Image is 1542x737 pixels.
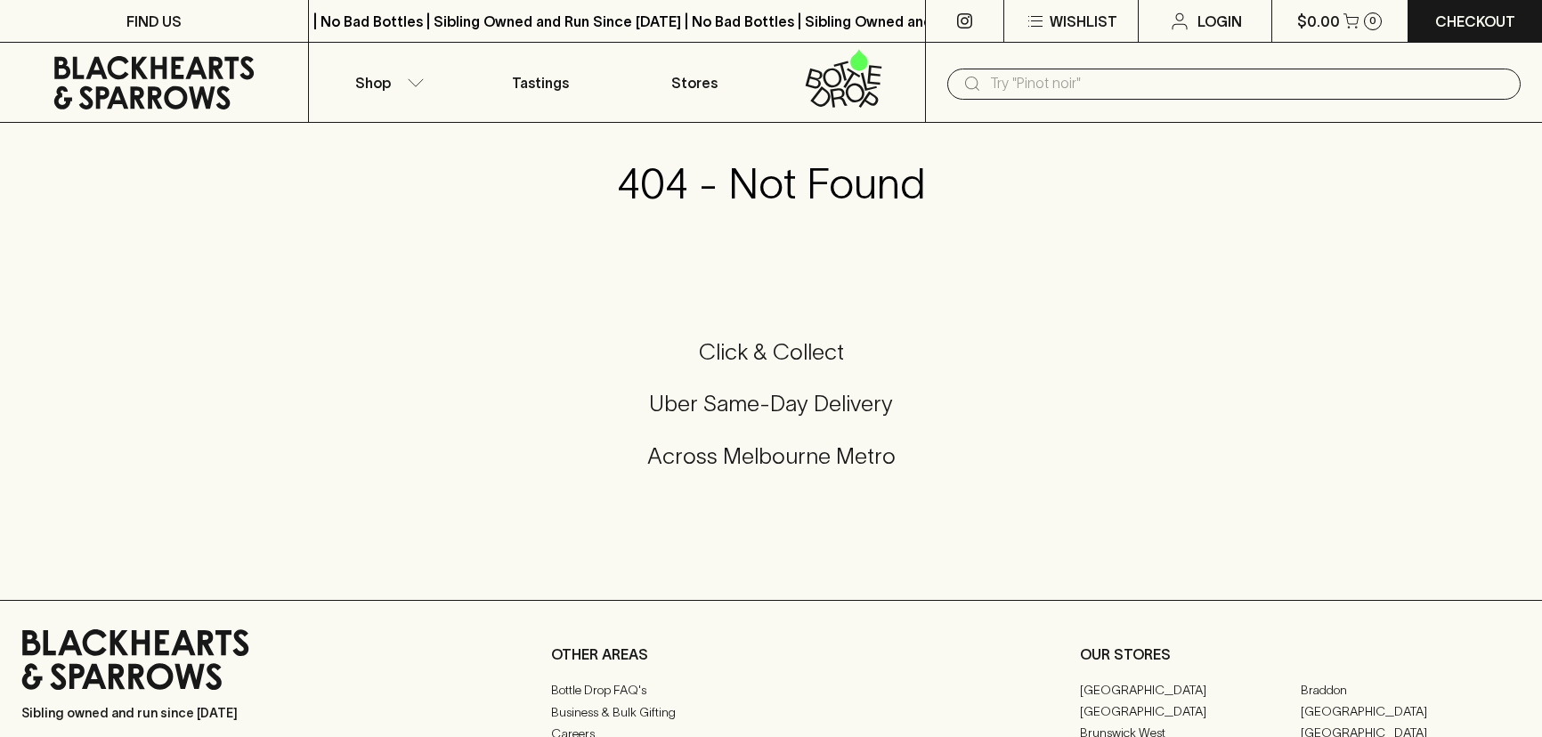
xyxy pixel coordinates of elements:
[990,69,1506,98] input: Try "Pinot noir"
[126,11,182,32] p: FIND US
[355,72,391,93] p: Shop
[1050,11,1117,32] p: Wishlist
[463,43,617,122] a: Tastings
[1080,701,1300,722] a: [GEOGRAPHIC_DATA]
[21,266,1521,564] div: Call to action block
[21,389,1521,418] h5: Uber Same-Day Delivery
[551,701,992,723] a: Business & Bulk Gifting
[512,72,569,93] p: Tastings
[1197,11,1242,32] p: Login
[617,158,925,208] h3: 404 - Not Found
[309,43,463,122] button: Shop
[671,72,718,93] p: Stores
[1297,11,1340,32] p: $0.00
[1301,679,1521,701] a: Braddon
[1080,679,1300,701] a: [GEOGRAPHIC_DATA]
[21,704,431,722] p: Sibling owned and run since [DATE]
[21,337,1521,367] h5: Click & Collect
[1080,644,1521,665] p: OUR STORES
[1301,701,1521,722] a: [GEOGRAPHIC_DATA]
[1369,16,1376,26] p: 0
[551,644,992,665] p: OTHER AREAS
[617,43,771,122] a: Stores
[21,441,1521,471] h5: Across Melbourne Metro
[1435,11,1515,32] p: Checkout
[551,680,992,701] a: Bottle Drop FAQ's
